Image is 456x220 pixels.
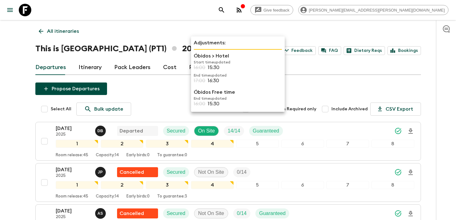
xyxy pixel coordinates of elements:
div: 2 [101,181,143,189]
div: 8 [371,181,414,189]
button: CSV Export [370,102,421,116]
div: Trip Fill [233,167,250,177]
p: 2025 [56,132,90,137]
p: To guarantee: 3 [157,194,187,199]
span: Give feedback [260,8,293,12]
a: Prices & Discounts [189,60,239,75]
p: Secured [167,168,186,176]
p: 2025 [56,173,90,178]
div: 5 [236,140,279,148]
svg: Download Onboarding [407,210,414,217]
div: 8 [371,140,414,148]
div: Flash Pack cancellation [117,208,158,218]
div: 7 [326,181,369,189]
div: 5 [236,181,279,189]
p: 14 / 14 [228,127,240,135]
div: Trip Fill [233,208,250,218]
div: Trip Fill [224,126,244,136]
p: Early birds: 0 [126,153,150,158]
a: Feedback [281,46,316,55]
span: Select All [51,106,71,112]
svg: Download Onboarding [407,169,414,176]
p: Óbidos > Hotel [194,52,282,60]
p: End time updated [194,73,282,78]
div: 3 [146,140,188,148]
button: Propose Departures [35,82,107,95]
p: Bulk update [94,105,123,113]
p: Not On Site [198,168,224,176]
p: Secured [167,127,186,135]
div: 4 [191,181,233,189]
span: Include Archived [331,106,368,112]
a: Departures [35,60,66,75]
svg: Download Onboarding [407,127,414,135]
a: Bookings [387,46,421,55]
p: Capacity: 14 [96,153,119,158]
p: [DATE] [56,125,90,132]
div: 2 [101,140,143,148]
span: Diana Bedoya [95,127,107,132]
p: J P [98,170,103,175]
p: Room release: 45 [56,153,88,158]
p: 0 / 14 [237,168,247,176]
a: FAQ [318,46,341,55]
p: Start time updated [194,60,282,65]
svg: Synced Successfully [394,210,402,217]
p: Early birds: 0 [126,194,150,199]
a: Cost [163,60,177,75]
p: Óbidos Free time [194,88,282,96]
p: Departed [120,127,143,135]
p: 16:30 [208,78,219,83]
p: A S [98,211,103,216]
div: Flash Pack cancellation [117,167,158,177]
p: To guarantee: 0 [157,153,187,158]
p: 17:00 [194,78,205,83]
div: 6 [281,181,324,189]
a: Dietary Reqs [344,46,385,55]
p: Room release: 45 [56,194,88,199]
div: 7 [326,140,369,148]
a: Itinerary [79,60,102,75]
p: 2025 [56,215,90,220]
p: Secured [167,210,186,217]
p: Not On Site [198,210,224,217]
p: 15:30 [208,101,219,107]
button: search adventures [215,4,228,16]
p: [DATE] [56,207,90,215]
div: 6 [281,140,324,148]
span: [PERSON_NAME][EMAIL_ADDRESS][PERSON_NAME][DOMAIN_NAME] [305,8,448,12]
p: 16:00 [194,65,205,70]
p: [DATE] [56,166,90,173]
p: Capacity: 14 [96,194,119,199]
p: Cancelled [120,168,144,176]
p: Adjustments: [194,39,282,47]
span: Anne Sgrazzutti [95,210,107,215]
h1: This is [GEOGRAPHIC_DATA] (PT1) 2025 [35,42,202,55]
svg: Synced Successfully [394,168,402,176]
div: 3 [146,181,188,189]
div: 4 [191,140,233,148]
button: menu [4,4,16,16]
p: Cancelled [120,210,144,217]
svg: Synced Successfully [394,127,402,135]
a: Pack Leaders [114,60,151,75]
span: Josefina Paez [95,169,107,174]
p: Guaranteed [253,127,279,135]
p: On Site [198,127,215,135]
p: 0 / 14 [237,210,247,217]
div: 1 [56,140,98,148]
p: Guaranteed [259,210,286,217]
p: End time updated [194,96,282,101]
p: All itineraries [47,27,79,35]
div: 1 [56,181,98,189]
p: 15:30 [208,65,219,70]
p: 16:00 [194,101,205,107]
